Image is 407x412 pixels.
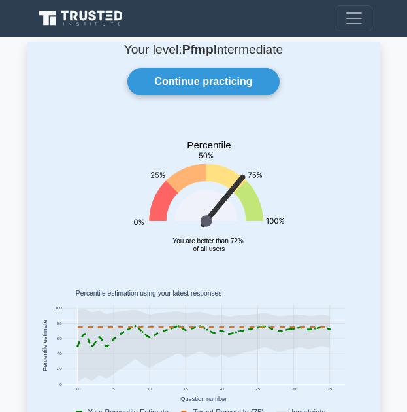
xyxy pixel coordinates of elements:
text: 10 [147,387,152,392]
text: 20 [220,387,224,392]
text: 15 [183,387,187,392]
tspan: of all users [193,245,225,252]
text: 25 [255,387,260,392]
text: 0 [76,387,79,392]
text: 5 [112,387,115,392]
text: Percentile estimation using your latest responses [75,290,221,297]
text: 60 [57,336,61,341]
button: Toggle navigation [336,5,372,31]
p: Your level: Intermediate [35,42,372,58]
text: 35 [327,387,332,392]
a: Continue practicing [127,68,279,95]
text: 40 [57,351,61,356]
text: Percentile [187,139,231,150]
text: 30 [291,387,296,392]
text: 100 [55,305,62,310]
text: Percentile estimate [42,320,48,371]
text: Question number [180,396,227,402]
text: 80 [57,321,61,326]
text: 0 [59,382,62,386]
b: Pfmp [182,43,214,56]
tspan: You are better than 72% [172,237,244,245]
text: 20 [57,366,61,371]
